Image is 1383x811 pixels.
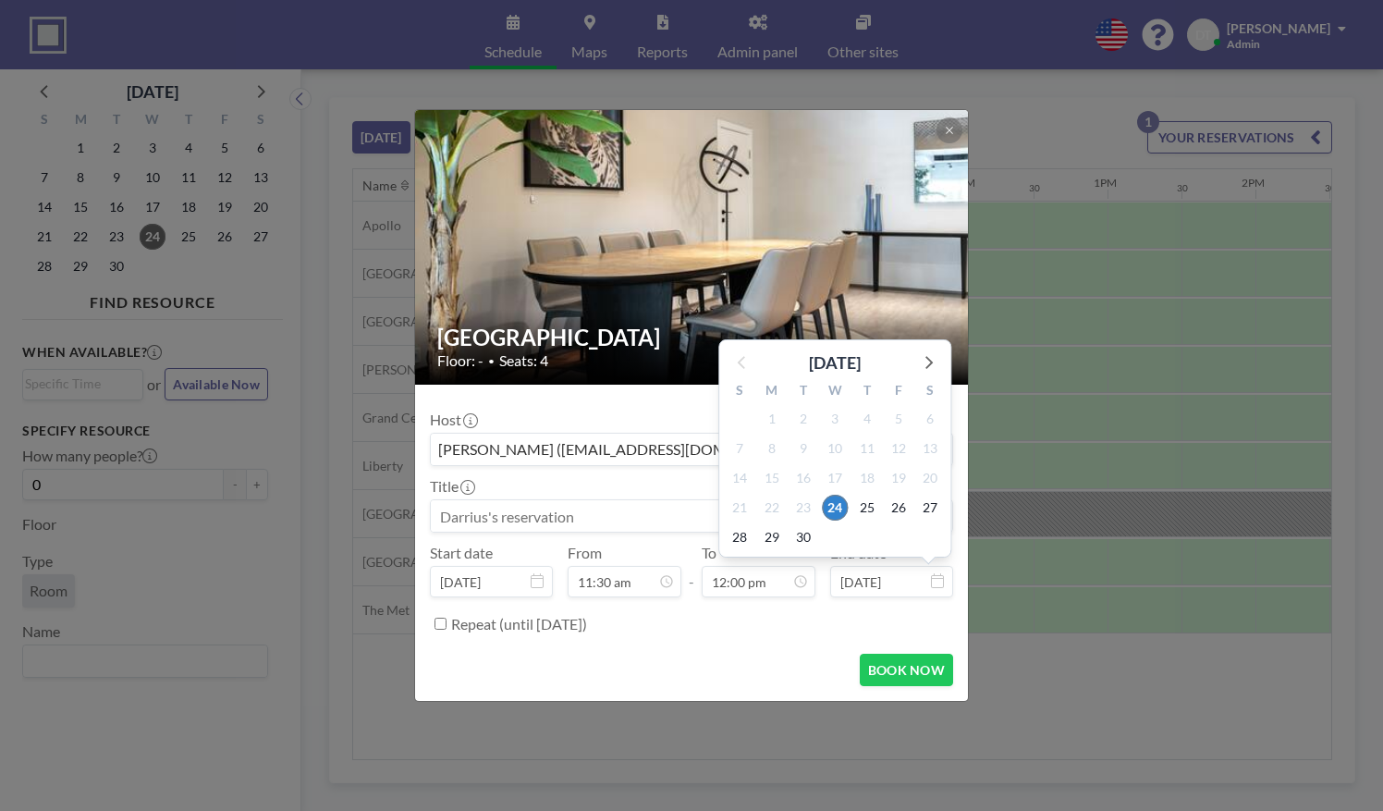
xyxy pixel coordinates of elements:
input: Darrius's reservation [431,500,952,532]
span: Seats: 4 [499,351,548,370]
label: Title [430,477,473,496]
label: Start date [430,544,493,562]
label: From [568,544,602,562]
label: Repeat (until [DATE]) [451,615,587,633]
span: [PERSON_NAME] ([EMAIL_ADDRESS][DOMAIN_NAME]) [434,437,814,461]
label: To [702,544,716,562]
span: - [689,550,694,591]
span: Floor: - [437,351,483,370]
label: Host [430,411,476,429]
div: Search for option [431,434,952,465]
span: • [488,354,495,368]
img: 537.jpg [415,63,970,433]
button: BOOK NOW [860,654,953,686]
h2: [GEOGRAPHIC_DATA] [437,324,948,351]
